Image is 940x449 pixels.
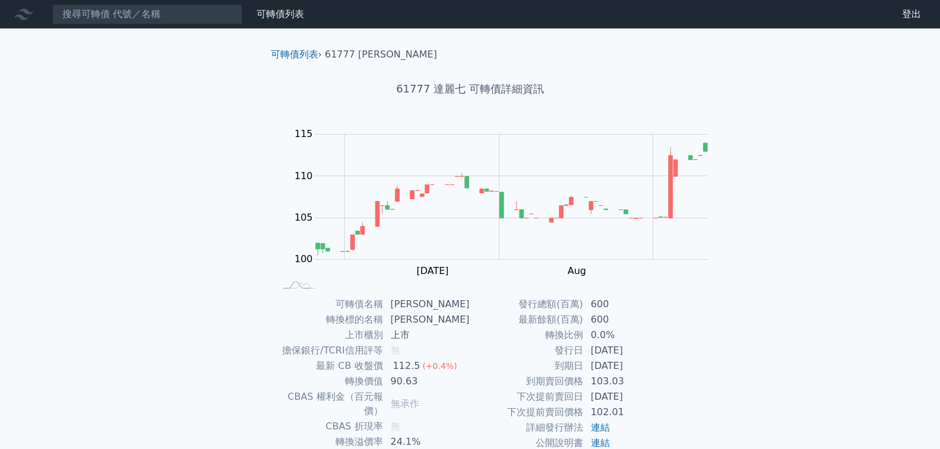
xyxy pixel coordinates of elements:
td: 600 [584,297,665,312]
td: 102.01 [584,405,665,420]
td: 詳細發行辦法 [470,420,584,435]
td: 103.03 [584,374,665,389]
td: 0.0% [584,327,665,343]
td: 上市櫃別 [276,327,384,343]
li: › [271,47,322,62]
a: 可轉債列表 [257,8,304,20]
span: 無 [391,421,400,432]
g: Chart [289,128,726,276]
td: 轉換比例 [470,327,584,343]
td: 最新餘額(百萬) [470,312,584,327]
a: 登出 [892,5,930,24]
g: Series [316,143,707,256]
span: 無 [391,345,400,356]
td: [DATE] [584,389,665,405]
td: 600 [584,312,665,327]
li: 61777 [PERSON_NAME] [325,47,437,62]
tspan: 110 [295,170,313,181]
h1: 61777 達麗七 可轉債詳細資訊 [261,81,679,97]
td: 上市 [384,327,470,343]
td: [PERSON_NAME] [384,312,470,327]
a: 連結 [591,422,610,433]
span: 無承作 [391,398,419,409]
a: 連結 [591,437,610,448]
td: 擔保銀行/TCRI信用評等 [276,343,384,358]
td: 90.63 [384,374,470,389]
td: 到期賣回價格 [470,374,584,389]
span: (+0.4%) [422,361,457,371]
td: 轉換標的名稱 [276,312,384,327]
td: 轉換價值 [276,374,384,389]
div: 聊天小工具 [881,392,940,449]
input: 搜尋可轉債 代號／名稱 [52,4,242,24]
a: 可轉債列表 [271,49,318,60]
tspan: Aug [568,265,586,276]
td: 下次提前賣回價格 [470,405,584,420]
td: [PERSON_NAME] [384,297,470,312]
td: [DATE] [584,358,665,374]
tspan: 115 [295,128,313,139]
tspan: 105 [295,212,313,223]
td: 發行總額(百萬) [470,297,584,312]
td: [DATE] [584,343,665,358]
iframe: Chat Widget [881,392,940,449]
td: 最新 CB 收盤價 [276,358,384,374]
tspan: 100 [295,253,313,265]
td: 可轉債名稱 [276,297,384,312]
tspan: [DATE] [416,265,448,276]
div: 112.5 [391,359,423,373]
td: 到期日 [470,358,584,374]
td: CBAS 權利金（百元報價） [276,389,384,419]
td: 發行日 [470,343,584,358]
td: 下次提前賣回日 [470,389,584,405]
td: CBAS 折現率 [276,419,384,434]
